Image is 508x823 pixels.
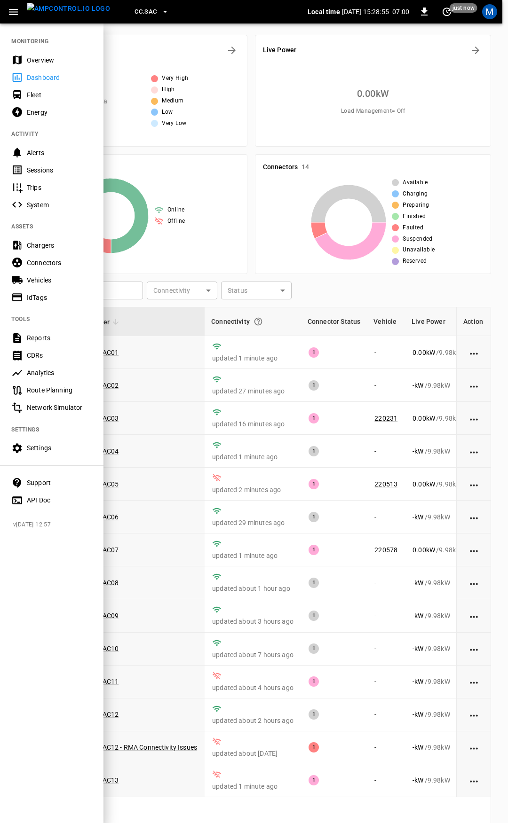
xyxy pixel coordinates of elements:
div: API Doc [27,495,92,505]
div: Trips [27,183,92,192]
div: Support [27,478,92,487]
div: Fleet [27,90,92,100]
button: set refresh interval [439,4,454,19]
div: System [27,200,92,210]
p: [DATE] 15:28:55 -07:00 [342,7,409,16]
div: Connectors [27,258,92,267]
span: CC.SAC [135,7,157,17]
div: profile-icon [482,4,497,19]
span: v [DATE] 12:57 [13,520,96,530]
img: ampcontrol.io logo [27,3,110,15]
div: Sessions [27,165,92,175]
div: Analytics [27,368,92,377]
div: Alerts [27,148,92,157]
div: IdTags [27,293,92,302]
div: Network Simulator [27,403,92,412]
div: Chargers [27,241,92,250]
div: Dashboard [27,73,92,82]
span: just now [450,3,477,13]
div: CDRs [27,351,92,360]
p: Local time [308,7,340,16]
div: Route Planning [27,385,92,395]
div: Overview [27,55,92,65]
div: Reports [27,333,92,343]
div: Settings [27,443,92,453]
div: Vehicles [27,275,92,285]
div: Energy [27,108,92,117]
